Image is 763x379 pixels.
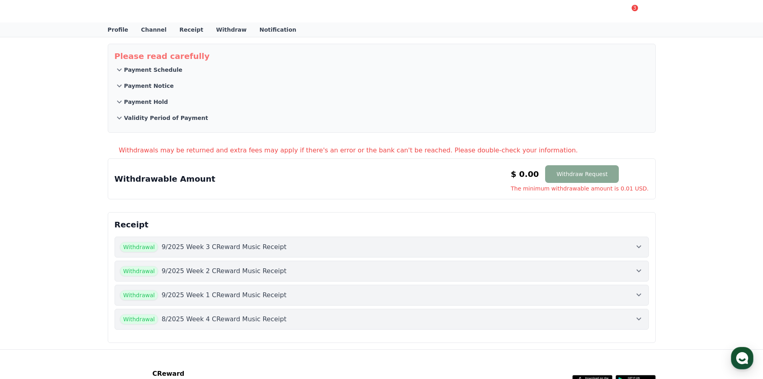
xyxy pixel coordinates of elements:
[108,5,168,18] a: CReward
[209,22,253,37] a: Withdraw
[161,266,286,276] p: 9/2025 Week 2 CReward Music Receipt
[103,254,154,274] a: Settings
[511,168,539,180] p: $ 0.00
[120,266,159,276] span: Withdrawal
[53,254,103,274] a: Messages
[119,266,138,273] span: Settings
[120,290,159,300] span: Withdrawal
[120,242,159,252] span: Withdrawal
[119,146,656,155] p: Withdrawals may be returned and extra fees may apply if there's an error or the bank can't be rea...
[115,309,649,330] button: Withdrawal 8/2025 Week 4 CReward Music Receipt
[627,6,636,16] a: 3
[135,22,173,37] a: Channel
[115,51,649,62] p: Please read carefully
[253,22,303,37] a: Notification
[121,5,168,18] span: CReward
[161,242,286,252] p: 9/2025 Week 3 CReward Music Receipt
[124,82,174,90] p: Payment Notice
[124,114,208,122] p: Validity Period of Payment
[115,78,649,94] button: Payment Notice
[115,285,649,306] button: Withdrawal 9/2025 Week 1 CReward Music Receipt
[161,290,286,300] p: 9/2025 Week 1 CReward Music Receipt
[124,66,183,74] p: Payment Schedule
[115,219,649,230] p: Receipt
[20,266,34,273] span: Home
[115,62,649,78] button: Payment Schedule
[66,267,90,273] span: Messages
[115,173,215,184] p: Withdrawable Amount
[101,22,135,37] a: Profile
[511,184,648,193] span: The minimum withdrawable amount is 0.01 USD.
[124,98,168,106] p: Payment Hold
[115,110,649,126] button: Validity Period of Payment
[173,22,210,37] a: Receipt
[2,254,53,274] a: Home
[161,314,286,324] p: 8/2025 Week 4 CReward Music Receipt
[120,314,159,324] span: Withdrawal
[115,94,649,110] button: Payment Hold
[632,5,638,11] div: 3
[152,369,286,379] p: CReward
[115,261,649,282] button: Withdrawal 9/2025 Week 2 CReward Music Receipt
[545,165,619,183] button: Withdraw Request
[115,237,649,257] button: Withdrawal 9/2025 Week 3 CReward Music Receipt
